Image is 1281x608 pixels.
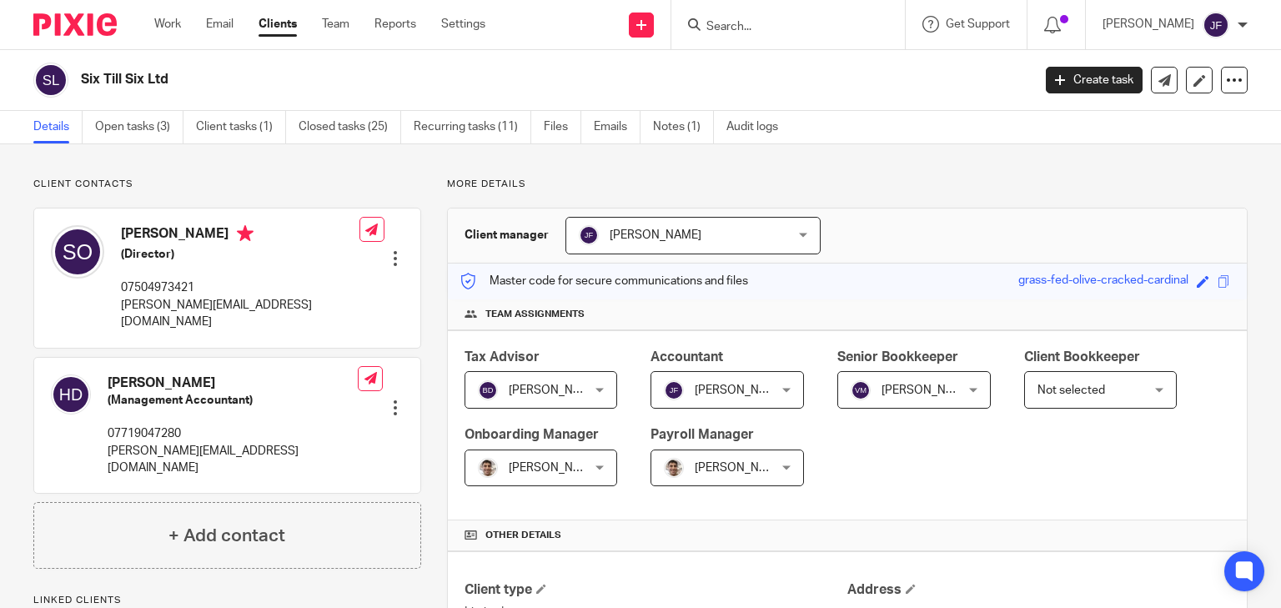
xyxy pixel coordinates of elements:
[414,111,531,143] a: Recurring tasks (11)
[121,279,359,296] p: 07504973421
[579,225,599,245] img: svg%3E
[478,458,498,478] img: PXL_20240409_141816916.jpg
[33,13,117,36] img: Pixie
[509,384,600,396] span: [PERSON_NAME]
[460,273,748,289] p: Master code for secure communications and files
[33,63,68,98] img: svg%3E
[485,529,561,542] span: Other details
[594,111,640,143] a: Emails
[299,111,401,143] a: Closed tasks (25)
[441,16,485,33] a: Settings
[108,443,358,477] p: [PERSON_NAME][EMAIL_ADDRESS][DOMAIN_NAME]
[695,384,786,396] span: [PERSON_NAME]
[485,308,585,321] span: Team assignments
[610,229,701,241] span: [PERSON_NAME]
[664,380,684,400] img: svg%3E
[509,462,600,474] span: [PERSON_NAME]
[1018,272,1188,291] div: grass-fed-olive-cracked-cardinal
[851,380,871,400] img: svg%3E
[651,350,723,364] span: Accountant
[465,227,549,244] h3: Client manager
[664,458,684,478] img: PXL_20240409_141816916.jpg
[81,71,833,88] h2: Six Till Six Ltd
[51,225,104,279] img: svg%3E
[206,16,234,33] a: Email
[1046,67,1143,93] a: Create task
[882,384,973,396] span: [PERSON_NAME]
[695,462,786,474] span: [PERSON_NAME]
[544,111,581,143] a: Files
[154,16,181,33] a: Work
[33,111,83,143] a: Details
[168,523,285,549] h4: + Add contact
[726,111,791,143] a: Audit logs
[95,111,183,143] a: Open tasks (3)
[653,111,714,143] a: Notes (1)
[33,178,421,191] p: Client contacts
[465,428,599,441] span: Onboarding Manager
[121,297,359,331] p: [PERSON_NAME][EMAIL_ADDRESS][DOMAIN_NAME]
[1024,350,1140,364] span: Client Bookkeeper
[108,392,358,409] h5: (Management Accountant)
[237,225,254,242] i: Primary
[478,380,498,400] img: svg%3E
[1203,12,1229,38] img: svg%3E
[259,16,297,33] a: Clients
[196,111,286,143] a: Client tasks (1)
[837,350,958,364] span: Senior Bookkeeper
[1103,16,1194,33] p: [PERSON_NAME]
[33,594,421,607] p: Linked clients
[705,20,855,35] input: Search
[465,350,540,364] span: Tax Advisor
[108,425,358,442] p: 07719047280
[374,16,416,33] a: Reports
[121,225,359,246] h4: [PERSON_NAME]
[51,374,91,415] img: svg%3E
[108,374,358,392] h4: [PERSON_NAME]
[651,428,754,441] span: Payroll Manager
[447,178,1248,191] p: More details
[847,581,1230,599] h4: Address
[946,18,1010,30] span: Get Support
[1037,384,1105,396] span: Not selected
[465,581,847,599] h4: Client type
[121,246,359,263] h5: (Director)
[322,16,349,33] a: Team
